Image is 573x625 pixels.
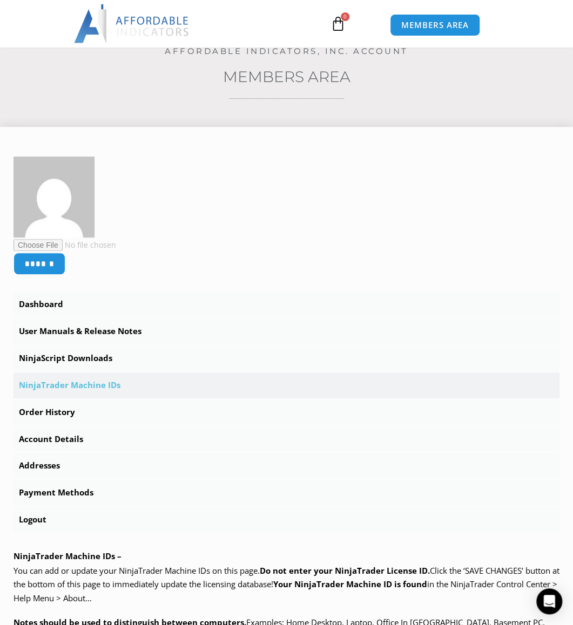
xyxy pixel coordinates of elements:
[14,551,122,561] b: NinjaTrader Machine IDs –
[536,588,562,614] div: Open Intercom Messenger
[14,345,559,371] a: NinjaScript Downloads
[14,426,559,452] a: Account Details
[14,399,559,425] a: Order History
[273,579,427,589] strong: Your NinjaTrader Machine ID is found
[401,21,469,29] span: MEMBERS AREA
[14,157,95,237] img: d2117ace48cef559e8e15ce27b86871a5a46866aa7b6571df7220bbf9761b8e6
[14,453,559,479] a: Addresses
[390,14,480,36] a: MEMBERS AREA
[314,8,362,39] a: 0
[14,291,559,317] a: Dashboard
[223,67,350,86] a: Members Area
[14,507,559,533] a: Logout
[260,565,430,576] b: Do not enter your NinjaTrader License ID.
[14,480,559,506] a: Payment Methods
[14,318,559,344] a: User Manuals & Release Notes
[341,12,349,21] span: 0
[14,565,260,576] span: You can add or update your NinjaTrader Machine IDs on this page.
[14,565,559,603] span: Click the ‘SAVE CHANGES’ button at the bottom of this page to immediately update the licensing da...
[74,4,190,43] img: LogoAI | Affordable Indicators – NinjaTrader
[14,291,559,533] nav: Account pages
[165,46,408,56] a: Affordable Indicators, Inc. Account
[14,372,559,398] a: NinjaTrader Machine IDs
